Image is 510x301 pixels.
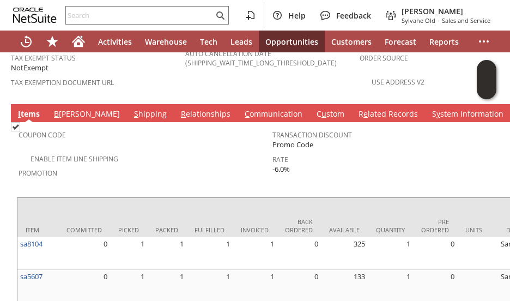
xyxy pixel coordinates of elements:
[413,237,457,270] td: 0
[224,31,259,52] a: Leads
[378,31,423,52] a: Forecast
[272,140,313,150] span: Promo Code
[31,154,118,164] a: Enable Item Line Shipping
[19,130,66,140] a: Coupon Code
[272,164,290,174] span: -6.0%
[321,237,368,270] td: 325
[214,9,227,22] svg: Search
[58,237,110,270] td: 0
[402,6,490,16] span: [PERSON_NAME]
[11,53,76,63] a: Tax Exempt Status
[331,37,372,47] span: Customers
[272,130,352,140] a: Transaction Discount
[265,37,318,47] span: Opportunities
[39,31,65,52] div: Shortcuts
[230,37,252,47] span: Leads
[20,272,42,281] a: sa5607
[13,31,39,52] a: Recent Records
[233,237,277,270] td: 1
[145,37,187,47] span: Warehouse
[20,35,33,48] svg: Recent Records
[241,226,269,234] div: Invoiced
[421,218,449,234] div: Pre Ordered
[360,53,408,63] a: Order Source
[138,31,193,52] a: Warehouse
[321,109,326,119] span: u
[200,37,217,47] span: Tech
[110,237,147,270] td: 1
[285,218,313,234] div: Back Ordered
[155,226,178,234] div: Packed
[54,109,59,119] span: B
[46,35,59,48] svg: Shortcuts
[385,37,416,47] span: Forecast
[465,226,490,234] div: Units
[72,35,85,48] svg: Home
[402,16,435,25] span: Sylvane Old
[11,122,20,131] img: Checked
[185,49,337,68] a: Auto Cancellation Date (shipping_wait_time_long_threshold_date)
[442,16,490,25] span: Sales and Service
[272,155,288,164] a: Rate
[288,10,306,21] span: Help
[429,37,459,47] span: Reports
[438,16,440,25] span: -
[325,31,378,52] a: Customers
[363,109,368,119] span: e
[26,226,50,234] div: Item
[423,31,465,52] a: Reports
[477,80,496,100] span: Oracle Guided Learning Widget. To move around, please hold and drag
[372,77,424,87] a: Use Address V2
[134,109,138,119] span: S
[178,109,233,121] a: Relationships
[193,31,224,52] a: Tech
[13,8,57,23] svg: logo
[118,226,139,234] div: Picked
[277,237,321,270] td: 0
[186,237,233,270] td: 1
[368,237,413,270] td: 1
[259,31,325,52] a: Opportunities
[51,109,123,121] a: B[PERSON_NAME]
[92,31,138,52] a: Activities
[65,31,92,52] a: Home
[66,226,102,234] div: Committed
[477,60,496,99] iframe: Click here to launch Oracle Guided Learning Help Panel
[15,109,42,121] a: Items
[429,109,506,121] a: System Information
[19,168,57,178] a: Promotion
[147,237,186,270] td: 1
[181,109,186,119] span: R
[242,109,305,121] a: Communication
[11,78,114,87] a: Tax Exemption Document URL
[436,109,440,119] span: y
[11,63,48,73] span: NotExempt
[131,109,169,121] a: Shipping
[18,109,21,119] span: I
[376,226,405,234] div: Quantity
[66,9,214,22] input: Search
[245,109,250,119] span: C
[98,37,132,47] span: Activities
[471,31,497,52] div: More menus
[329,226,360,234] div: Available
[336,10,371,21] span: Feedback
[314,109,347,121] a: Custom
[20,239,42,249] a: sa8104
[356,109,421,121] a: Related Records
[195,226,224,234] div: Fulfilled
